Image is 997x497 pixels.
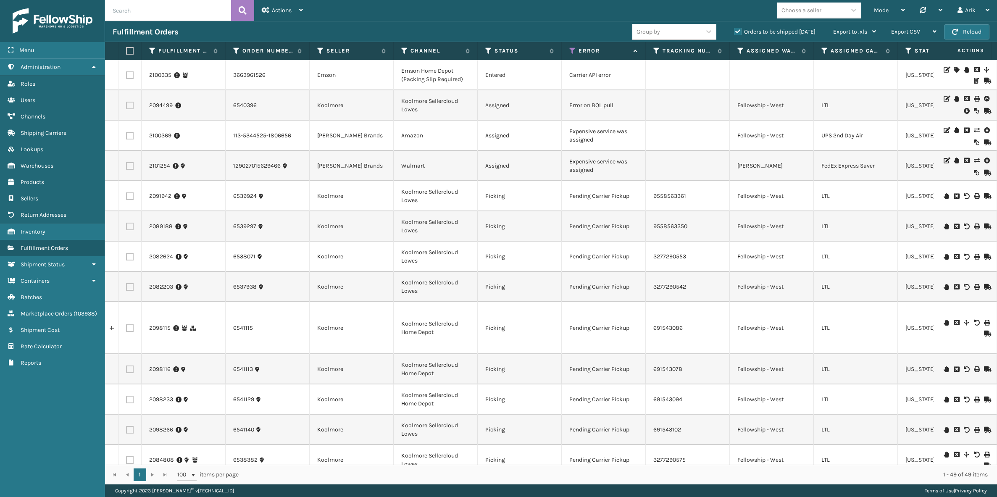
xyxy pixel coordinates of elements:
[579,47,629,55] label: Error
[394,272,478,302] td: Koolmore Sellercloud Lowes
[944,24,989,39] button: Reload
[730,272,814,302] td: Fellowship - West
[898,242,982,272] td: [US_STATE]
[233,101,257,110] a: 6540396
[646,354,730,384] td: 691543078
[814,211,898,242] td: LTL
[478,302,562,354] td: Picking
[984,331,989,337] i: Mark as Shipped
[310,384,394,415] td: Koolmore
[646,384,730,415] td: 691543094
[19,47,34,54] span: Menu
[984,170,989,176] i: Mark as Shipped
[898,445,982,475] td: [US_STATE]
[646,445,730,475] td: 3277290575
[646,302,730,354] td: 691543086
[984,108,989,114] i: Mark as Shipped
[562,272,646,302] td: Pending Carrier Pickup
[944,452,949,458] i: On Hold
[113,27,178,37] h3: Fulfillment Orders
[954,452,959,458] i: Cancel Fulfillment Order
[233,283,257,291] a: 6537938
[814,272,898,302] td: LTL
[21,146,43,153] span: Lookups
[954,158,959,163] i: On Hold
[21,162,53,169] span: Warehouses
[115,484,234,497] p: Copyright 2023 [PERSON_NAME]™ v [TECHNICAL_ID]
[21,245,68,252] span: Fulfillment Orders
[478,211,562,242] td: Picking
[964,107,969,115] i: Pull BOL
[944,284,949,290] i: On Hold
[974,224,979,229] i: Print BOL
[898,90,982,121] td: [US_STATE]
[478,272,562,302] td: Picking
[974,193,979,199] i: Print BOL
[730,151,814,181] td: [PERSON_NAME]
[233,131,291,140] a: 113-5344525-1806656
[831,47,881,55] label: Assigned Carrier Service
[149,192,171,200] a: 2091942
[944,96,949,102] i: Edit
[394,211,478,242] td: Koolmore Sellercloud Lowes
[944,67,949,73] i: Edit
[310,90,394,121] td: Koolmore
[898,272,982,302] td: [US_STATE]
[394,354,478,384] td: Koolmore Sellercloud Home Depot
[177,471,190,479] span: 100
[730,121,814,151] td: Fellowship - West
[730,445,814,475] td: Fellowship - West
[925,484,987,497] div: |
[898,384,982,415] td: [US_STATE]
[974,158,979,163] i: Change shipping
[954,320,959,326] i: Cancel Fulfillment Order
[814,151,898,181] td: FedEx Express Saver
[149,324,171,332] a: 2098115
[478,60,562,90] td: Entered
[394,181,478,211] td: Koolmore Sellercloud Lowes
[974,67,979,73] i: Cancel Fulfillment Order
[74,310,97,317] span: ( 103938 )
[944,366,949,372] i: On Hold
[233,222,256,231] a: 6539297
[149,71,171,79] a: 2100335
[646,272,730,302] td: 3277290542
[478,354,562,384] td: Picking
[394,415,478,445] td: Koolmore Sellercloud Lowes
[964,67,969,73] i: On Hold
[974,170,979,176] i: Reoptimize
[954,366,959,372] i: Cancel Fulfillment Order
[478,121,562,151] td: Assigned
[984,126,989,134] i: Pull Label
[177,468,239,481] span: items per page
[964,193,969,199] i: Void BOL
[814,415,898,445] td: LTL
[898,121,982,151] td: [US_STATE]
[326,47,377,55] label: Seller
[149,426,173,434] a: 2098266
[898,354,982,384] td: [US_STATE]
[478,181,562,211] td: Picking
[310,354,394,384] td: Koolmore
[310,181,394,211] td: Koolmore
[310,272,394,302] td: Koolmore
[233,426,254,434] a: 6541140
[134,468,146,481] a: 1
[747,47,797,55] label: Assigned Warehouse
[734,28,815,35] label: Orders to be shipped [DATE]
[310,121,394,151] td: [PERSON_NAME] Brands
[964,254,969,260] i: Void BOL
[646,415,730,445] td: 691543102
[984,67,989,73] i: Split Fulfillment Order
[158,47,209,55] label: Fulfillment Order Id
[562,384,646,415] td: Pending Carrier Pickup
[730,384,814,415] td: Fellowship - West
[21,80,35,87] span: Roles
[814,384,898,415] td: LTL
[954,427,959,433] i: Cancel Fulfillment Order
[974,254,979,260] i: Print BOL
[21,277,50,284] span: Containers
[964,127,969,133] i: Cancel Fulfillment Order
[874,7,889,14] span: Mode
[310,211,394,242] td: Koolmore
